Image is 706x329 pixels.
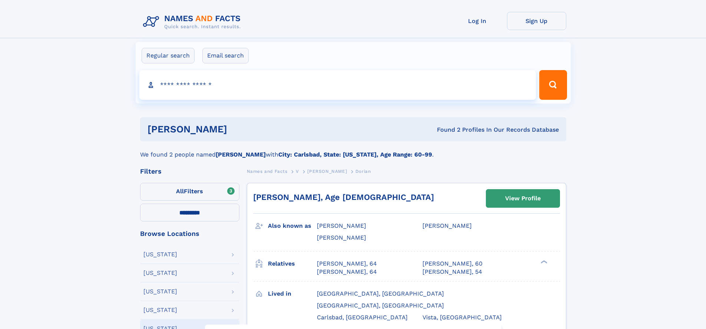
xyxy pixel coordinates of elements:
[268,257,317,270] h3: Relatives
[539,70,567,100] button: Search Button
[247,167,288,176] a: Names and Facts
[317,234,366,241] span: [PERSON_NAME]
[317,302,444,309] span: [GEOGRAPHIC_DATA], [GEOGRAPHIC_DATA]
[140,12,247,32] img: Logo Names and Facts
[422,314,502,321] span: Vista, [GEOGRAPHIC_DATA]
[355,169,371,174] span: Dorian
[486,190,560,207] a: View Profile
[148,125,332,134] h1: [PERSON_NAME]
[539,259,548,264] div: ❯
[176,188,184,195] span: All
[422,260,483,268] a: [PERSON_NAME], 60
[143,307,177,313] div: [US_STATE]
[307,169,347,174] span: [PERSON_NAME]
[505,190,541,207] div: View Profile
[140,141,566,159] div: We found 2 people named with .
[317,314,408,321] span: Carlsbad, [GEOGRAPHIC_DATA]
[268,287,317,300] h3: Lived in
[332,126,559,134] div: Found 2 Profiles In Our Records Database
[278,151,432,158] b: City: Carlsbad, State: [US_STATE], Age Range: 60-99
[140,183,239,201] label: Filters
[143,251,177,257] div: [US_STATE]
[296,169,299,174] span: V
[216,151,266,158] b: [PERSON_NAME]
[142,48,195,63] label: Regular search
[317,290,444,297] span: [GEOGRAPHIC_DATA], [GEOGRAPHIC_DATA]
[422,222,472,229] span: [PERSON_NAME]
[317,260,377,268] a: [PERSON_NAME], 64
[202,48,249,63] label: Email search
[268,220,317,232] h3: Also known as
[253,193,434,202] a: [PERSON_NAME], Age [DEMOGRAPHIC_DATA]
[448,12,507,30] a: Log In
[296,167,299,176] a: V
[139,70,536,100] input: search input
[143,270,177,276] div: [US_STATE]
[140,230,239,237] div: Browse Locations
[507,12,566,30] a: Sign Up
[140,168,239,175] div: Filters
[143,289,177,295] div: [US_STATE]
[317,268,377,276] a: [PERSON_NAME], 64
[317,222,366,229] span: [PERSON_NAME]
[422,268,482,276] a: [PERSON_NAME], 54
[307,167,347,176] a: [PERSON_NAME]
